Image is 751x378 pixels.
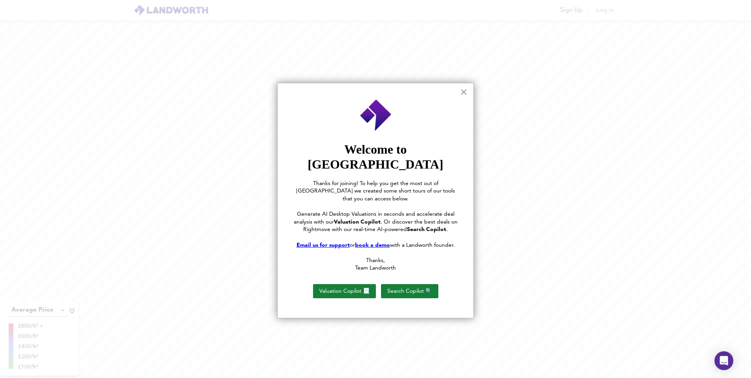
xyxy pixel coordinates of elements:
[293,264,458,272] p: Team Landworth
[407,227,446,232] strong: Search Copilot
[293,180,458,203] p: Thanks for joining! To help you get the most out of [GEOGRAPHIC_DATA] we created some short tours...
[313,284,376,298] button: Valuation Copilot 📃
[297,242,350,248] a: Email us for support
[293,142,458,172] p: Welcome to [GEOGRAPHIC_DATA]
[390,242,455,248] span: with a Landworth founder.
[714,351,733,370] div: Open Intercom Messenger
[350,242,355,248] span: or
[359,99,392,132] img: Employee Photo
[293,257,458,265] p: Thanks,
[334,219,381,225] strong: Valuation Copilot
[355,242,390,248] a: book a demo
[446,227,448,232] span: .
[294,211,456,225] span: Generate AI Desktop Valuations in seconds and accelerate deal analysis with our
[460,86,467,98] button: Close
[381,284,438,298] button: Search Copilot 🔍
[303,219,459,233] span: . Or discover the best deals on Rightmove with our real-time AI-powered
